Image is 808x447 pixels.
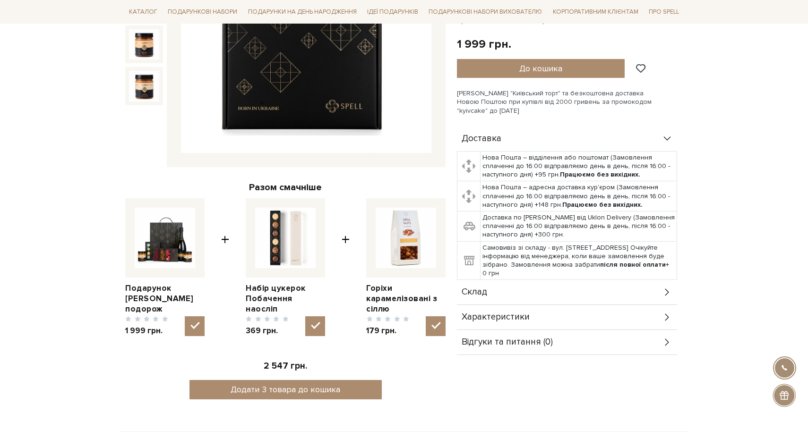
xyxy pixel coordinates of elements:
img: Горіхи карамелізовані з сіллю [376,208,436,268]
div: [PERSON_NAME] "Київський торт" та безкоштовна доставка Новою Поштою при купівлі від 2000 гривень ... [457,89,683,115]
span: 369 грн. [246,326,289,336]
span: Доставка [462,135,501,143]
td: Нова Пошта – відділення або поштомат (Замовлення сплаченні до 16:00 відправляємо день в день, піс... [480,151,677,181]
a: Горіхи карамелізовані з сіллю [366,283,446,314]
a: Корпоративним клієнтам [549,4,642,20]
span: До кошика [519,63,562,74]
a: Подарункові набори вихователю [425,4,546,20]
a: Ідеї подарунків [363,5,422,19]
a: Про Spell [645,5,683,19]
b: Працюємо без вихідних. [560,170,640,178]
img: Набір цукерок Побачення наосліп [255,208,316,268]
a: Подарунок [PERSON_NAME] подорож [125,283,205,314]
button: До кошика [457,59,625,78]
img: Подарунок Сирна подорож [129,29,159,59]
span: + [221,198,229,337]
a: Подарункові набори [164,5,241,19]
button: Додати 3 товара до кошика [189,380,382,399]
a: Подарунки на День народження [244,5,361,19]
div: Разом смачніше [125,181,446,194]
span: Відгуки та питання (0) [462,338,553,346]
img: Подарунок Сирна подорож [129,71,159,101]
img: Подарунок Сирна подорож [135,208,195,268]
td: Самовивіз зі складу - вул. [STREET_ADDRESS] Очікуйте інформацію від менеджера, коли ваше замовлен... [480,241,677,280]
span: + [342,198,350,337]
span: 1 999 грн. [125,326,168,336]
a: Каталог [125,5,161,19]
a: Набір цукерок Побачення наосліп [246,283,325,314]
b: після повної оплати [600,261,666,269]
td: Нова Пошта – адресна доставка кур'єром (Замовлення сплаченні до 16:00 відправляємо день в день, п... [480,181,677,211]
span: Характеристики [462,313,530,321]
span: 179 грн. [366,326,409,336]
span: Склад [462,288,487,296]
span: 2 547 грн. [264,361,307,371]
div: 1 999 грн. [457,37,511,51]
td: Доставка по [PERSON_NAME] від Uklon Delivery (Замовлення сплаченні до 16:00 відправляємо день в д... [480,211,677,242]
b: Працюємо без вихідних. [562,201,643,209]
